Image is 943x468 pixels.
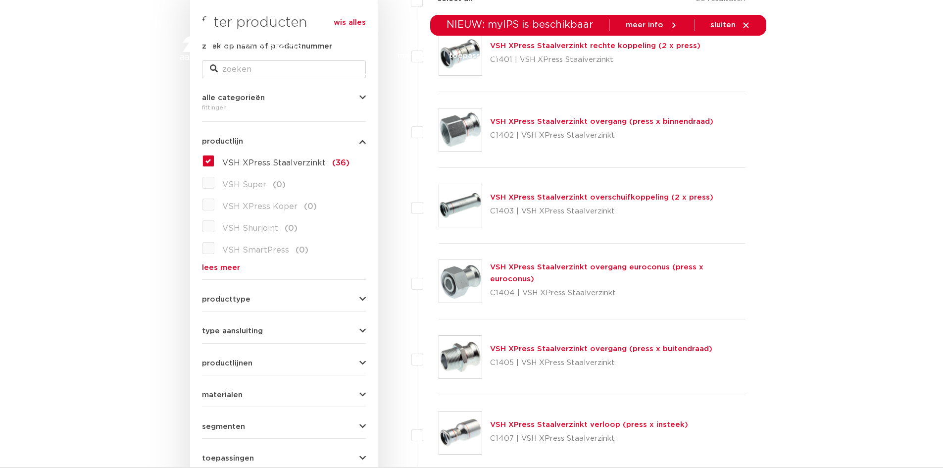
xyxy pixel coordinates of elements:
button: productlijnen [202,360,366,367]
a: downloads [521,37,563,75]
span: (0) [285,224,298,232]
span: VSH XPress Staalverzinkt [222,159,326,167]
button: type aansluiting [202,327,366,335]
button: producttype [202,296,366,303]
span: (0) [273,181,286,189]
a: meer info [626,21,678,30]
div: fittingen [202,102,366,113]
a: over ons [634,37,668,75]
img: Thumbnail for VSH XPress Staalverzinkt overgang (press x buitendraad) [439,336,482,378]
a: producten [338,37,378,75]
img: Thumbnail for VSH XPress Staalverzinkt overschuifkoppeling (2 x press) [439,184,482,227]
p: C1404 | VSH XPress Staalverzinkt [490,285,746,301]
p: C1402 | VSH XPress Staalverzinkt [490,128,713,144]
p: C1407 | VSH XPress Staalverzinkt [490,431,688,447]
img: Thumbnail for VSH XPress Staalverzinkt overgang euroconus (press x euroconus) [439,260,482,303]
a: VSH XPress Staalverzinkt verloop (press x insteek) [490,421,688,428]
span: VSH SmartPress [222,246,289,254]
img: Thumbnail for VSH XPress Staalverzinkt verloop (press x insteek) [439,412,482,454]
span: NIEUW: myIPS is beschikbaar [447,20,594,30]
span: VSH Shurjoint [222,224,278,232]
button: materialen [202,391,366,399]
span: sluiten [710,21,736,29]
a: VSH XPress Staalverzinkt overgang (press x buitendraad) [490,345,712,353]
span: VSH Super [222,181,266,189]
button: segmenten [202,423,366,430]
p: C1405 | VSH XPress Staalverzinkt [490,355,712,371]
button: productlijn [202,138,366,145]
span: meer info [626,21,663,29]
a: lees meer [202,264,366,271]
button: alle categorieën [202,94,366,102]
span: materialen [202,391,243,399]
span: (0) [304,203,317,210]
span: toepassingen [202,455,254,462]
img: Thumbnail for VSH XPress Staalverzinkt overgang (press x binnendraad) [439,108,482,151]
a: VSH XPress Staalverzinkt overschuifkoppeling (2 x press) [490,194,713,201]
nav: Menu [338,37,668,75]
a: VSH XPress Staalverzinkt overgang euroconus (press x euroconus) [490,263,703,283]
span: productlijnen [202,360,252,367]
span: VSH XPress Koper [222,203,298,210]
button: toepassingen [202,455,366,462]
span: producttype [202,296,250,303]
span: productlijn [202,138,243,145]
span: type aansluiting [202,327,263,335]
span: segmenten [202,423,245,430]
a: sluiten [710,21,750,30]
p: C1403 | VSH XPress Staalverzinkt [490,204,713,219]
a: toepassingen [449,37,501,75]
a: markten [397,37,429,75]
a: services [583,37,614,75]
a: VSH XPress Staalverzinkt overgang (press x binnendraad) [490,118,713,125]
span: (36) [332,159,349,167]
span: (0) [296,246,308,254]
span: alle categorieën [202,94,265,102]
